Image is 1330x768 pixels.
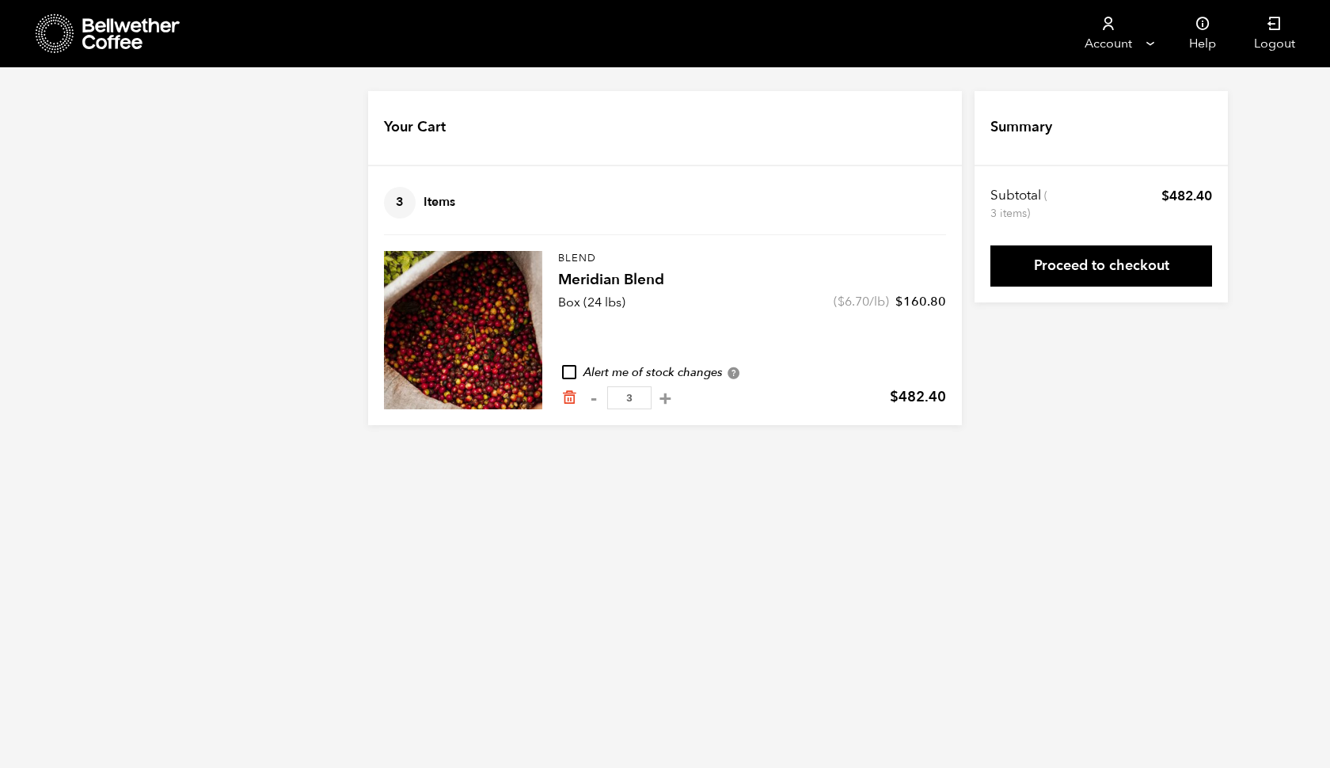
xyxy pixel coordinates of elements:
[1161,187,1169,205] span: $
[561,390,577,406] a: Remove from cart
[558,269,946,291] h4: Meridian Blend
[558,293,625,312] p: Box (24 lbs)
[558,364,946,382] div: Alert me of stock changes
[607,386,652,409] input: Qty
[384,187,416,219] span: 3
[583,390,603,406] button: -
[384,187,455,219] h4: Items
[655,390,675,406] button: +
[384,117,446,138] h4: Your Cart
[895,293,903,310] span: $
[990,117,1052,138] h4: Summary
[990,187,1050,222] th: Subtotal
[895,293,946,310] bdi: 160.80
[838,293,845,310] span: $
[890,387,946,407] bdi: 482.40
[838,293,869,310] bdi: 6.70
[558,251,946,267] p: Blend
[890,387,899,407] span: $
[990,245,1212,287] a: Proceed to checkout
[834,293,889,310] span: ( /lb)
[1161,187,1212,205] bdi: 482.40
